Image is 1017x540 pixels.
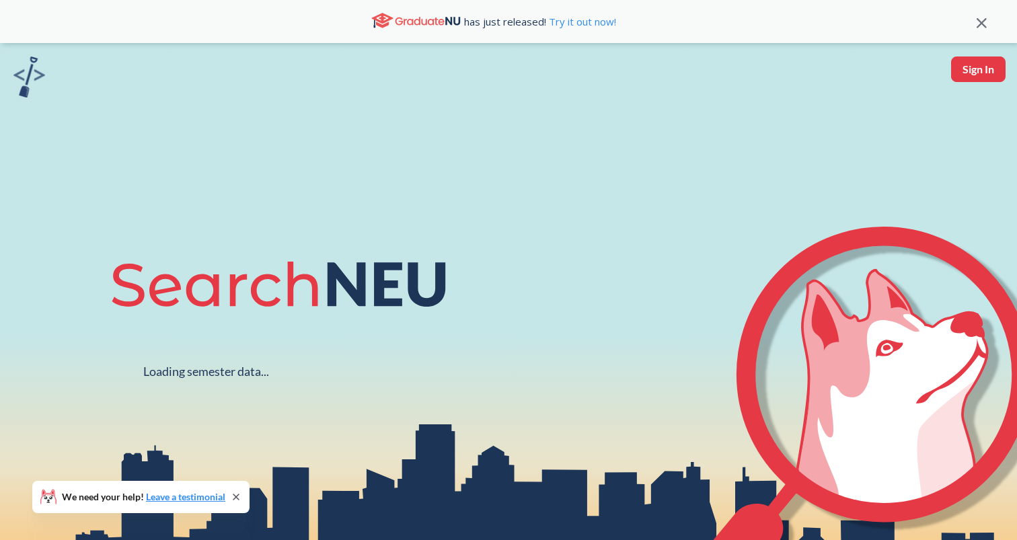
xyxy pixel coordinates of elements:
[62,492,225,502] span: We need your help!
[13,56,45,102] a: sandbox logo
[143,364,269,379] div: Loading semester data...
[464,14,616,29] span: has just released!
[951,56,1006,82] button: Sign In
[13,56,45,98] img: sandbox logo
[146,491,225,502] a: Leave a testimonial
[546,15,616,28] a: Try it out now!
